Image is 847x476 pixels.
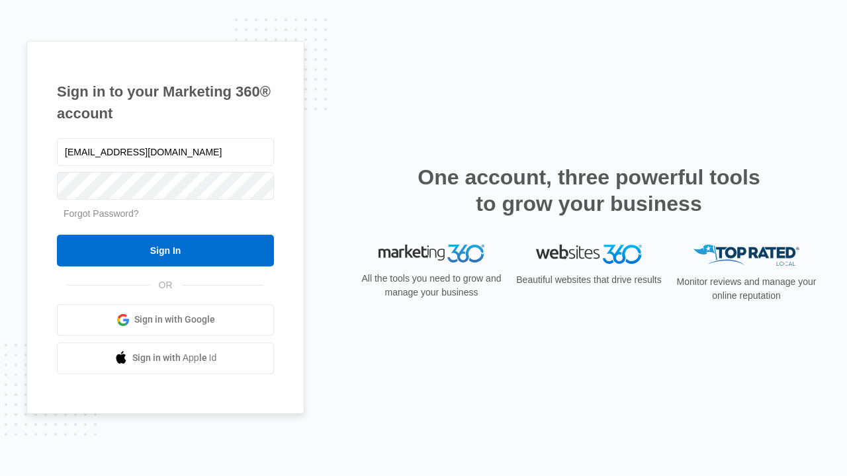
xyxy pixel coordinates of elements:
[672,275,821,303] p: Monitor reviews and manage your online reputation
[515,273,663,287] p: Beautiful websites that drive results
[357,272,506,299] p: All the tools you need to grow and manage your business
[379,245,484,263] img: Marketing 360
[64,208,139,219] a: Forgot Password?
[134,313,215,327] span: Sign in with Google
[414,164,764,217] h2: One account, three powerful tools to grow your business
[57,304,274,336] a: Sign in with Google
[57,81,274,124] h1: Sign in to your Marketing 360® account
[57,342,274,374] a: Sign in with Apple Id
[57,235,274,266] input: Sign In
[693,245,799,266] img: Top Rated Local
[57,138,274,166] input: Email
[132,351,217,365] span: Sign in with Apple Id
[536,245,642,264] img: Websites 360
[150,278,182,292] span: OR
